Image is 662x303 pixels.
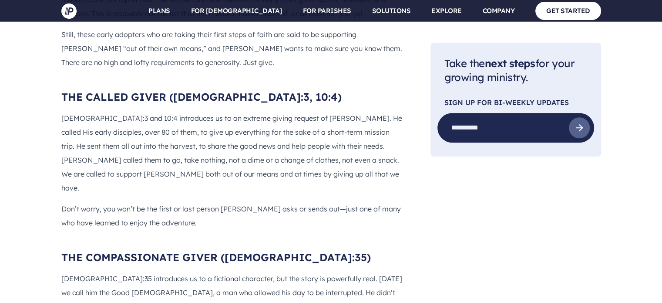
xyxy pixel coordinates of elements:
[535,2,601,20] a: GET STARTED
[61,27,403,69] p: Still, these early adopters who are taking their first steps of faith are said to be supporting [...
[444,99,587,106] p: Sign Up For Bi-Weekly Updates
[485,57,535,70] span: next steps
[444,57,575,84] span: Take the for your growing ministry.
[61,90,342,103] span: THE CALLED GIVER ([DEMOGRAPHIC_DATA]:3, 10:4)
[61,202,403,230] p: Don’t worry, you won’t be the first or last person [PERSON_NAME] asks or sends out—just one of ma...
[61,111,403,195] p: [DEMOGRAPHIC_DATA]:3 and 10:4 introduces us to an extreme giving request of [PERSON_NAME]. He cal...
[61,251,371,264] span: THE COMPASSIONATE GIVER ([DEMOGRAPHIC_DATA]:35)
